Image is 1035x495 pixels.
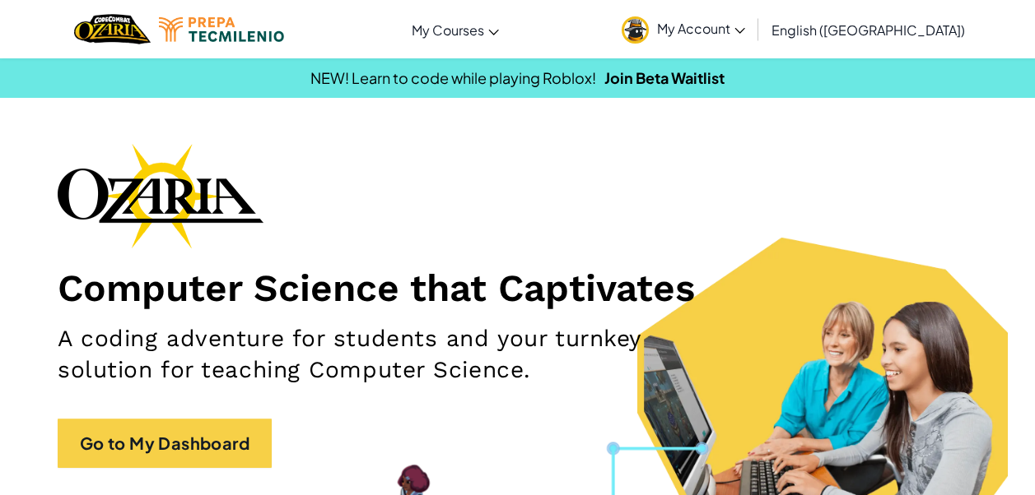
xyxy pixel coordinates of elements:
img: avatar [622,16,649,44]
a: My Courses [403,7,507,52]
a: English ([GEOGRAPHIC_DATA]) [763,7,973,52]
h2: A coding adventure for students and your turnkey solution for teaching Computer Science. [58,323,674,386]
span: NEW! Learn to code while playing Roblox! [310,68,596,87]
a: Go to My Dashboard [58,419,272,468]
a: Join Beta Waitlist [604,68,725,87]
img: Ozaria branding logo [58,143,263,248]
h1: Computer Science that Captivates [58,265,977,311]
img: Home [74,12,151,46]
img: Tecmilenio logo [159,17,284,42]
a: Ozaria by CodeCombat logo [74,12,151,46]
span: English ([GEOGRAPHIC_DATA]) [772,21,965,39]
span: My Courses [412,21,484,39]
a: My Account [613,3,753,55]
span: My Account [657,20,745,37]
